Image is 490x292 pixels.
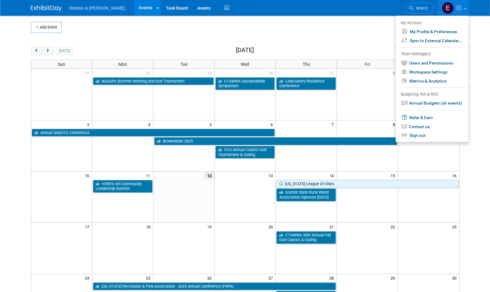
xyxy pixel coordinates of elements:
[204,172,214,179] span: 12
[56,47,73,55] button: [DATE]
[84,274,92,282] span: 24
[276,180,458,188] a: [US_STATE] League of Cities
[329,223,337,231] span: 21
[181,62,187,67] span: Tue
[268,69,275,77] span: 30
[69,6,125,11] span: Weston & [PERSON_NAME]
[241,62,249,67] span: Wed
[31,47,42,55] button: prev
[396,131,469,140] a: Sign out
[145,223,153,231] span: 18
[148,120,153,128] span: 4
[276,188,336,201] a: Granite State Rural Water Association Operator [DATE]
[215,146,275,159] a: 51st Annual CASHO Golf Tournament & Outing
[396,113,469,122] a: Refer & Earn
[268,274,275,282] span: 27
[396,122,469,131] a: Contact us
[401,91,462,98] div: Budgeting, ROI & ROO
[32,129,275,137] a: Annual SASHTO Conference
[390,223,398,231] span: 22
[86,120,92,128] span: 3
[276,231,336,244] a: CTAWWA 30th Annual Fall Golf Classic & Outing
[268,172,275,179] span: 13
[396,36,469,45] a: Sync to External Calendar...
[118,62,127,67] span: Mon
[401,19,462,26] div: My Account
[58,62,65,67] span: Sun
[236,47,254,54] h2: [DATE]
[392,69,398,77] span: 1
[215,77,275,90] a: CTAWWA Sustainability Symposium
[93,282,336,290] a: [US_STATE] Recreation & Park Association - 2025 Annual Conference (FRPA)
[84,172,92,179] span: 10
[390,172,398,179] span: 15
[329,274,337,282] span: 28
[405,3,434,14] a: Search
[93,77,214,85] a: NEAAPA Summer Meeting and Golf Tournament
[42,47,53,55] button: next
[414,6,428,11] span: Search
[207,274,214,282] span: 26
[145,69,153,77] span: 28
[451,172,459,179] span: 16
[207,69,214,77] span: 29
[401,51,462,58] div: Team Workspace
[451,274,459,282] span: 30
[209,120,214,128] span: 5
[145,172,153,179] span: 11
[84,69,92,77] span: 27
[396,68,469,77] a: Workspace Settings
[84,223,92,231] span: 17
[396,27,469,36] a: My Profile & Preferences
[145,274,153,282] span: 25
[31,5,62,11] img: ExhibitDay
[396,59,469,68] a: Users and Permissions
[331,120,337,128] span: 7
[93,180,153,193] a: VCRD’s 6th Community Leadership Summit
[329,172,337,179] span: 14
[390,274,398,282] span: 29
[268,223,275,231] span: 20
[396,99,469,108] a: Annual Budgets (all events)
[276,77,336,90] a: Lowcountry Resilience Conference
[329,69,337,77] span: 31
[392,120,398,128] span: 8
[31,22,62,33] button: Add Event
[365,62,370,67] span: Fri
[302,62,310,67] span: Thu
[442,2,454,14] img: Edyn Winter
[396,77,469,86] a: Metrics & Analytics
[451,223,459,231] span: 23
[207,223,214,231] span: 19
[270,120,275,128] span: 6
[154,137,397,145] a: Brownfields 2025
